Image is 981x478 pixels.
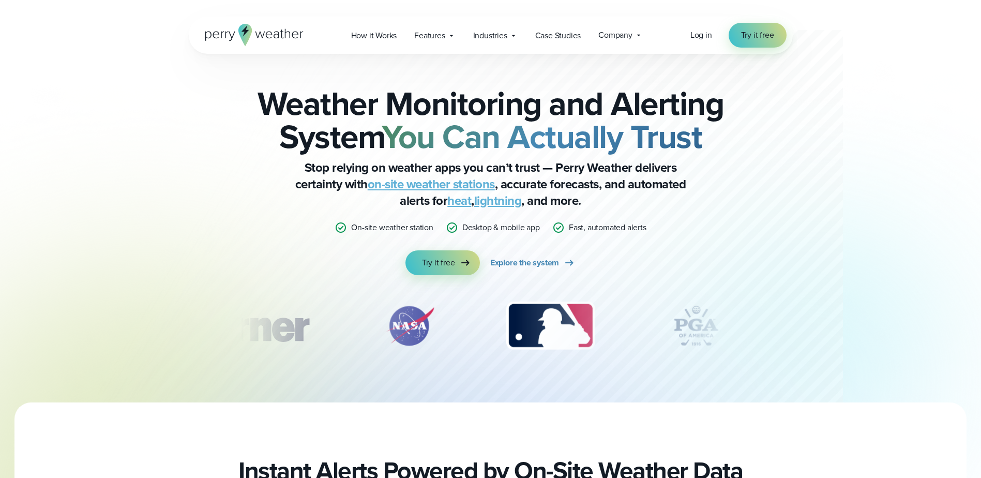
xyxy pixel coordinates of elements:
[374,300,446,352] img: NASA.svg
[374,300,446,352] div: 2 of 12
[240,87,741,153] h2: Weather Monitoring and Alerting System
[496,300,605,352] img: MLB.svg
[473,29,507,42] span: Industries
[351,29,397,42] span: How it Works
[382,112,702,161] strong: You Can Actually Trust
[474,191,522,210] a: lightning
[535,29,581,42] span: Case Studies
[462,221,540,234] p: Desktop & mobile app
[690,29,712,41] a: Log in
[490,250,576,275] a: Explore the system
[177,300,324,352] img: Turner-Construction_1.svg
[569,221,646,234] p: Fast, automated alerts
[368,175,495,193] a: on-site weather stations
[405,250,480,275] a: Try it free
[351,221,433,234] p: On-site weather station
[414,29,445,42] span: Features
[240,300,741,357] div: slideshow
[284,159,698,209] p: Stop relying on weather apps you can’t trust — Perry Weather delivers certainty with , accurate f...
[655,300,737,352] img: PGA.svg
[177,300,324,352] div: 1 of 12
[342,25,406,46] a: How it Works
[490,257,559,269] span: Explore the system
[422,257,455,269] span: Try it free
[741,29,774,41] span: Try it free
[655,300,737,352] div: 4 of 12
[526,25,590,46] a: Case Studies
[447,191,471,210] a: heat
[496,300,605,352] div: 3 of 12
[729,23,787,48] a: Try it free
[598,29,632,41] span: Company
